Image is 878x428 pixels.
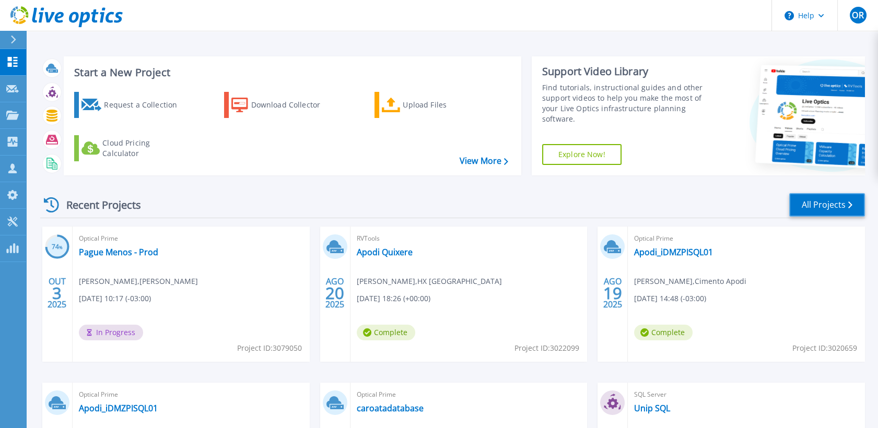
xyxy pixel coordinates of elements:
a: Apodi_iDMZPISQL01 [634,247,713,257]
div: Download Collector [251,94,335,115]
div: Cloud Pricing Calculator [102,138,186,159]
span: SQL Server [634,389,859,400]
span: OR [852,11,863,19]
a: View More [460,156,508,166]
span: [PERSON_NAME] , HX [GEOGRAPHIC_DATA] [357,276,502,287]
span: 3 [52,289,62,298]
h3: Start a New Project [74,67,508,78]
a: Upload Files [374,92,491,118]
span: Optical Prime [634,233,859,244]
div: OUT 2025 [47,274,67,312]
div: AGO 2025 [325,274,345,312]
span: Project ID: 3022099 [514,342,579,354]
span: Optical Prime [357,389,581,400]
span: [DATE] 10:17 (-03:00) [79,293,151,304]
h3: 74 [45,241,69,253]
div: Recent Projects [40,192,155,218]
a: Explore Now! [542,144,622,165]
a: All Projects [789,193,865,217]
span: [DATE] 14:48 (-03:00) [634,293,706,304]
div: Find tutorials, instructional guides and other support videos to help you make the most of your L... [542,82,711,124]
a: Unip SQL [634,403,670,413]
span: [PERSON_NAME] , Cimento Apodi [634,276,746,287]
span: % [59,244,63,250]
div: Upload Files [403,94,486,115]
div: AGO 2025 [603,274,623,312]
span: In Progress [79,325,143,340]
a: Apodi Quixere [357,247,413,257]
a: Request a Collection [74,92,191,118]
span: Project ID: 3079050 [237,342,302,354]
a: Pague Menos - Prod [79,247,158,257]
a: Cloud Pricing Calculator [74,135,191,161]
span: 20 [325,289,344,298]
a: Apodi_iDMZPISQL01 [79,403,158,413]
div: Request a Collection [104,94,188,115]
a: caroatadatabase [357,403,424,413]
span: 19 [603,289,622,298]
span: Project ID: 3020659 [792,342,857,354]
span: [DATE] 18:26 (+00:00) [357,293,430,304]
span: [PERSON_NAME] , [PERSON_NAME] [79,276,198,287]
span: Optical Prime [79,389,303,400]
a: Download Collector [224,92,341,118]
span: Complete [357,325,415,340]
span: Complete [634,325,693,340]
span: Optical Prime [79,233,303,244]
div: Support Video Library [542,65,711,78]
span: RVTools [357,233,581,244]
